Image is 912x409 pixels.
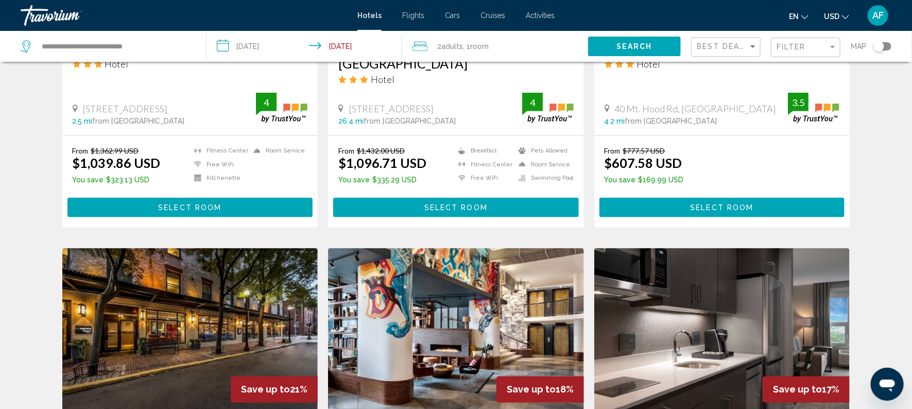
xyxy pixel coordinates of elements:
[625,117,717,125] span: from [GEOGRAPHIC_DATA]
[73,58,308,70] div: 3 star Hotel
[364,117,456,125] span: from [GEOGRAPHIC_DATA]
[599,200,845,212] a: Select Room
[789,12,799,21] span: en
[67,200,313,212] a: Select Room
[73,146,89,155] span: From
[605,176,636,184] span: You save
[824,9,849,24] button: Change currency
[496,377,584,403] div: 18%
[349,103,434,114] span: [STREET_ADDRESS]
[605,117,625,125] span: 4.2 mi
[93,117,185,125] span: from [GEOGRAPHIC_DATA]
[453,146,513,155] li: Breakfast
[697,42,751,50] span: Best Deals
[83,103,168,114] span: [STREET_ADDRESS]
[513,174,574,183] li: Swimming Pool
[788,96,808,109] div: 3.5
[605,58,840,70] div: 3 star Hotel
[441,42,463,50] span: Adults
[771,37,840,58] button: Filter
[338,176,370,184] span: You save
[73,176,161,184] p: $323.13 USD
[424,204,488,212] span: Select Room
[789,9,808,24] button: Change language
[763,377,850,403] div: 17%
[189,146,248,155] li: Fitness Center
[256,93,307,123] img: trustyou-badge.svg
[338,74,574,85] div: 3 star Hotel
[437,39,463,54] span: 2
[773,384,822,395] span: Save up to
[599,198,845,217] button: Select Room
[866,42,891,51] button: Toggle map
[470,42,489,50] span: Room
[445,11,460,20] a: Cars
[338,176,426,184] p: $335.29 USD
[231,377,318,403] div: 21%
[637,58,661,70] span: Hotel
[788,93,839,123] img: trustyou-badge.svg
[463,39,489,54] span: , 1
[402,11,424,20] a: Flights
[338,146,354,155] span: From
[73,176,104,184] span: You save
[872,10,884,21] span: AF
[402,31,588,62] button: Travelers: 2 adults, 0 children
[623,146,665,155] del: $777.57 USD
[851,39,866,54] span: Map
[73,117,93,125] span: 2.5 mi
[338,155,426,171] ins: $1,096.71 USD
[333,200,579,212] a: Select Room
[513,146,574,155] li: Pets Allowed
[522,93,574,123] img: trustyou-badge.svg
[158,204,221,212] span: Select Room
[357,11,382,20] a: Hotels
[605,146,621,155] span: From
[507,384,556,395] span: Save up to
[453,160,513,169] li: Fitness Center
[526,11,555,20] a: Activities
[513,160,574,169] li: Room Service
[189,160,248,169] li: Free WiFi
[91,146,139,155] del: $1,362.99 USD
[241,384,290,395] span: Save up to
[248,146,307,155] li: Room Service
[453,174,513,183] li: Free WiFi
[605,176,684,184] p: $169.99 USD
[480,11,505,20] a: Cruises
[522,96,543,109] div: 4
[615,103,777,114] span: 40 Mt. Hood Rd, [GEOGRAPHIC_DATA]
[21,5,347,26] a: Travorium
[824,12,839,21] span: USD
[777,43,806,51] span: Filter
[865,5,891,26] button: User Menu
[605,155,682,171] ins: $607.58 USD
[338,117,364,125] span: 26.4 mi
[67,198,313,217] button: Select Room
[333,198,579,217] button: Select Room
[616,43,652,51] span: Search
[189,174,248,183] li: Kitchenette
[871,368,904,401] iframe: Button to launch messaging window
[207,31,403,62] button: Check-in date: Jun 24, 2026 Check-out date: Jun 27, 2026
[357,146,405,155] del: $1,432.00 USD
[691,204,754,212] span: Select Room
[73,155,161,171] ins: $1,039.86 USD
[697,43,758,52] mat-select: Sort by
[371,74,394,85] span: Hotel
[105,58,129,70] span: Hotel
[256,96,277,109] div: 4
[588,37,681,56] button: Search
